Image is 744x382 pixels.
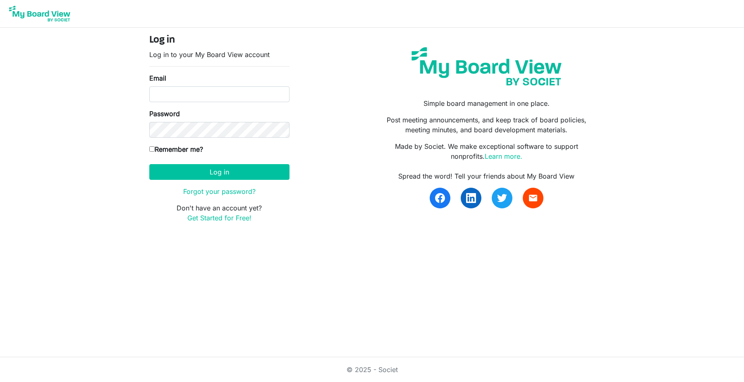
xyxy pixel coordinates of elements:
label: Remember me? [149,144,203,154]
span: email [528,193,538,203]
a: © 2025 - Societ [347,365,398,374]
a: Learn more. [485,152,522,160]
img: my-board-view-societ.svg [405,41,568,92]
img: twitter.svg [497,193,507,203]
p: Post meeting announcements, and keep track of board policies, meeting minutes, and board developm... [378,115,595,135]
label: Email [149,73,166,83]
label: Password [149,109,180,119]
div: Spread the word! Tell your friends about My Board View [378,171,595,181]
p: Simple board management in one place. [378,98,595,108]
a: Forgot your password? [183,187,256,196]
img: linkedin.svg [466,193,476,203]
img: My Board View Logo [7,3,73,24]
p: Don't have an account yet? [149,203,289,223]
a: email [523,188,543,208]
p: Made by Societ. We make exceptional software to support nonprofits. [378,141,595,161]
p: Log in to your My Board View account [149,50,289,60]
button: Log in [149,164,289,180]
h4: Log in [149,34,289,46]
a: Get Started for Free! [187,214,251,222]
img: facebook.svg [435,193,445,203]
input: Remember me? [149,146,155,152]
